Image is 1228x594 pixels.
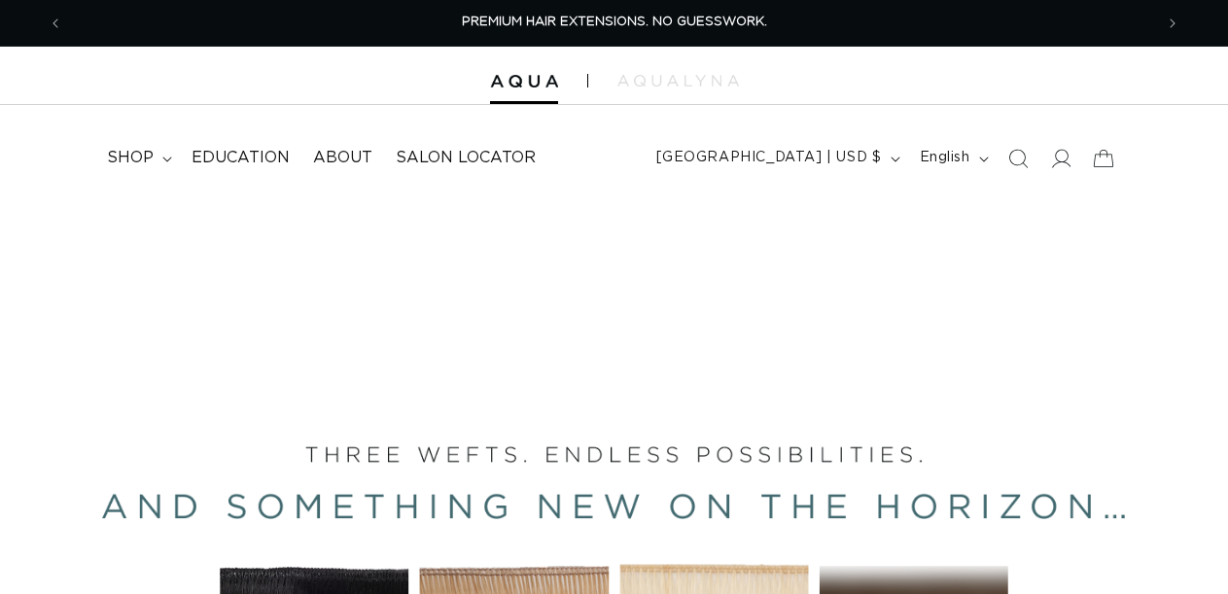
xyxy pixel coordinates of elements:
[95,136,180,180] summary: shop
[645,140,908,177] button: [GEOGRAPHIC_DATA] | USD $
[997,137,1039,180] summary: Search
[908,140,997,177] button: English
[384,136,547,180] a: Salon Locator
[107,148,154,168] span: shop
[313,148,372,168] span: About
[1151,5,1194,42] button: Next announcement
[396,148,536,168] span: Salon Locator
[920,148,970,168] span: English
[490,75,558,88] img: Aqua Hair Extensions
[301,136,384,180] a: About
[656,148,882,168] span: [GEOGRAPHIC_DATA] | USD $
[180,136,301,180] a: Education
[34,5,77,42] button: Previous announcement
[462,16,767,28] span: PREMIUM HAIR EXTENSIONS. NO GUESSWORK.
[192,148,290,168] span: Education
[617,75,739,87] img: aqualyna.com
